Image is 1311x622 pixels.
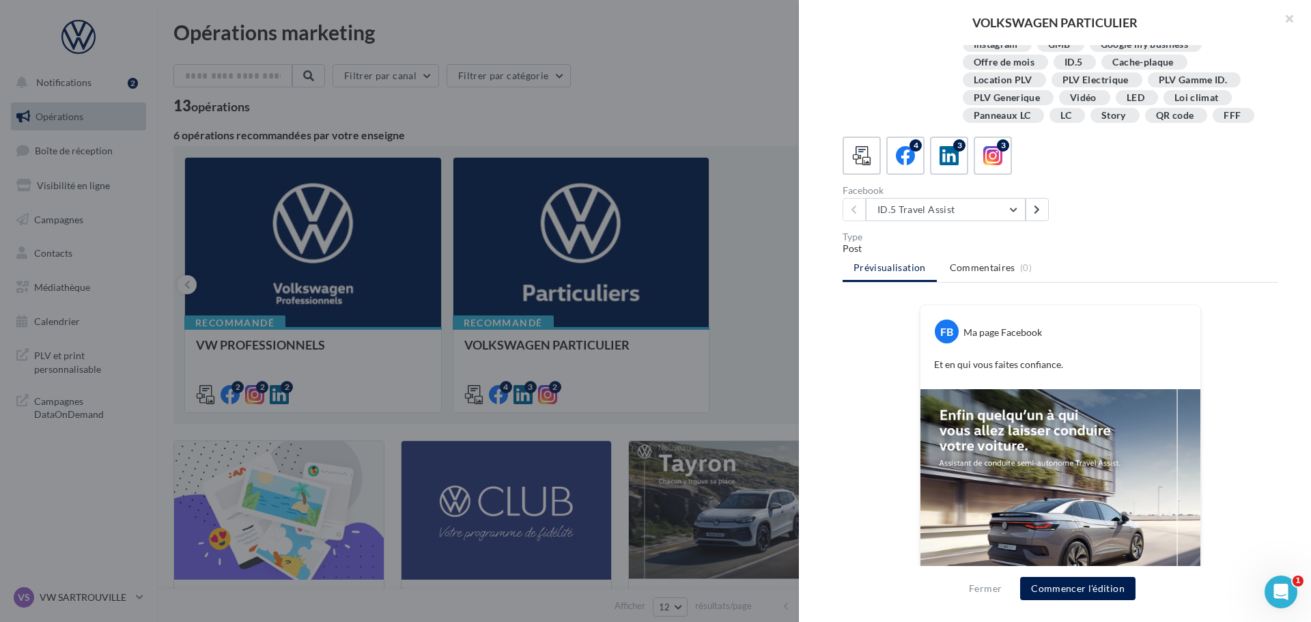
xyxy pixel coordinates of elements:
p: Et en qui vous faites confiance. [934,358,1187,371]
div: FB [935,320,959,343]
div: Post [843,242,1278,255]
iframe: Intercom live chat [1265,576,1297,608]
div: PLV Electrique [1062,75,1129,85]
button: ID.5 Travel Assist [866,198,1026,221]
div: Vidéo [1070,93,1097,103]
div: LC [1060,111,1071,121]
div: Story [1101,111,1126,121]
div: LED [1127,93,1144,103]
div: GMB [1048,40,1071,50]
div: QR code [1156,111,1194,121]
span: 1 [1293,576,1303,586]
div: 3 [997,139,1009,152]
div: Ma page Facebook [963,326,1042,339]
div: Facebook [843,186,1055,195]
span: Commentaires [950,261,1015,274]
div: Instagram [974,40,1018,50]
div: Offre de mois [974,57,1035,68]
div: FFF [1224,111,1241,121]
div: VOLKSWAGEN PARTICULIER [821,16,1289,29]
div: PLV Gamme ID. [1159,75,1228,85]
span: (0) [1020,262,1032,273]
div: 4 [910,139,922,152]
div: Panneaux LC [974,111,1031,121]
div: ID.5 [1065,57,1082,68]
div: Location PLV [974,75,1032,85]
button: Commencer l'édition [1020,577,1136,600]
div: Loi climat [1174,93,1219,103]
div: Google my business [1101,40,1188,50]
div: Type [843,232,1278,242]
div: PLV Generique [974,93,1041,103]
div: Cache-plaque [1112,57,1173,68]
div: 3 [953,139,965,152]
button: Fermer [963,580,1007,597]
